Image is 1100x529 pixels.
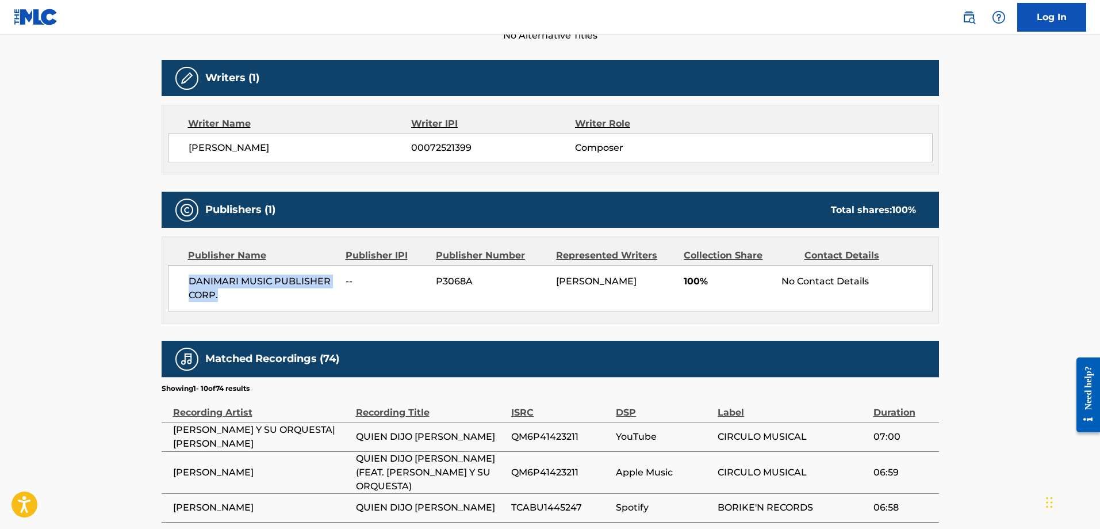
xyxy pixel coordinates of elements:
[616,430,712,444] span: YouTube
[616,466,712,479] span: Apple Music
[511,466,610,479] span: QM6P41423211
[511,394,610,420] div: ISRC
[873,466,933,479] span: 06:59
[962,10,976,24] img: search
[616,501,712,515] span: Spotify
[346,249,427,262] div: Publisher IPI
[180,203,194,217] img: Publishers
[173,466,350,479] span: [PERSON_NAME]
[411,141,574,155] span: 00072521399
[1068,349,1100,442] iframe: Resource Center
[1046,485,1053,520] div: Drag
[957,6,980,29] a: Public Search
[1042,474,1100,529] iframe: Chat Widget
[356,452,505,493] span: QUIEN DIJO [PERSON_NAME] (FEAT. [PERSON_NAME] Y SU ORQUESTA)
[781,275,932,288] div: No Contact Details
[873,501,933,515] span: 06:58
[556,249,675,262] div: Represented Writers
[205,203,275,216] h5: Publishers (1)
[356,430,505,444] span: QUIEN DIJO [PERSON_NAME]
[180,71,194,85] img: Writers
[173,501,350,515] span: [PERSON_NAME]
[718,501,867,515] span: BORIKE'N RECORDS
[718,394,867,420] div: Label
[616,394,712,420] div: DSP
[411,117,575,131] div: Writer IPI
[205,71,259,85] h5: Writers (1)
[575,141,724,155] span: Composer
[162,383,250,394] p: Showing 1 - 10 of 74 results
[162,29,939,43] span: No Alternative Titles
[556,276,637,287] span: [PERSON_NAME]
[173,423,350,451] span: [PERSON_NAME] Y SU ORQUESTA|[PERSON_NAME]
[992,10,1006,24] img: help
[346,275,427,288] span: --
[684,249,795,262] div: Collection Share
[189,141,412,155] span: [PERSON_NAME]
[892,204,916,215] span: 100 %
[356,394,505,420] div: Recording Title
[987,6,1010,29] div: Help
[804,249,916,262] div: Contact Details
[189,275,338,302] span: DANIMARI MUSIC PUBLISHER CORP.
[356,501,505,515] span: QUIEN DIJO [PERSON_NAME]
[575,117,724,131] div: Writer Role
[205,352,339,366] h5: Matched Recordings (74)
[188,249,337,262] div: Publisher Name
[180,352,194,366] img: Matched Recordings
[188,117,412,131] div: Writer Name
[436,275,547,288] span: P3068A
[511,501,610,515] span: TCABU1445247
[831,203,916,217] div: Total shares:
[436,249,547,262] div: Publisher Number
[14,9,58,25] img: MLC Logo
[718,466,867,479] span: CIRCULO MUSICAL
[718,430,867,444] span: CIRCULO MUSICAL
[511,430,610,444] span: QM6P41423211
[173,394,350,420] div: Recording Artist
[873,394,933,420] div: Duration
[684,275,773,288] span: 100%
[1017,3,1086,32] a: Log In
[873,430,933,444] span: 07:00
